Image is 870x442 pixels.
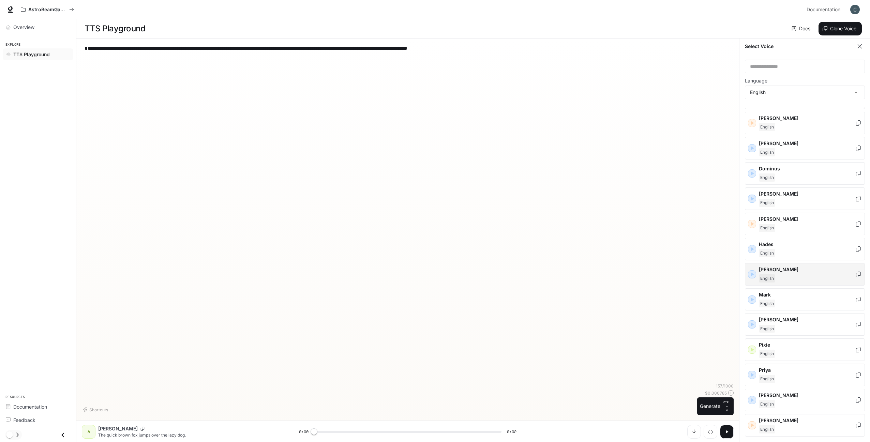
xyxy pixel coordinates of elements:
button: Copy Voice ID [855,297,862,302]
span: English [759,375,775,383]
p: [PERSON_NAME] [759,392,855,399]
button: Copy Voice ID [855,146,862,151]
p: [PERSON_NAME] [759,417,855,424]
button: Copy Voice ID [855,347,862,352]
span: English [759,350,775,358]
span: 0:02 [507,428,516,435]
p: Priya [759,367,855,374]
span: English [759,123,775,131]
span: English [759,148,775,156]
span: English [759,173,775,182]
p: [PERSON_NAME] [759,316,855,323]
p: [PERSON_NAME] [759,140,855,147]
button: Copy Voice ID [855,397,862,403]
p: AstroBeamGame [28,7,66,13]
p: Language [745,78,767,83]
span: TTS Playground [13,51,50,58]
span: English [759,249,775,257]
p: Mark [759,291,855,298]
p: [PERSON_NAME] [759,266,855,273]
button: Copy Voice ID [855,372,862,378]
p: [PERSON_NAME] [759,190,855,197]
h1: TTS Playground [85,22,145,35]
p: ⏎ [723,400,731,412]
span: English [759,425,775,433]
span: Dark mode toggle [6,431,13,438]
span: Documentation [13,403,47,410]
button: All workspaces [18,3,77,16]
button: Copy Voice ID [855,246,862,252]
p: CTRL + [723,400,731,408]
button: Copy Voice ID [855,322,862,327]
span: English [759,300,775,308]
a: Docs [790,22,813,35]
span: English [759,400,775,408]
span: English [759,274,775,283]
span: Documentation [807,5,840,14]
button: Copy Voice ID [855,423,862,428]
a: Documentation [3,401,73,413]
span: English [759,224,775,232]
div: English [745,86,865,99]
button: Inspect [704,425,717,439]
p: Pixie [759,341,855,348]
p: Hades [759,241,855,248]
button: Copy Voice ID [855,171,862,176]
a: Feedback [3,414,73,426]
button: Clone Voice [819,22,862,35]
span: 0:00 [299,428,309,435]
p: $ 0.000785 [705,390,727,396]
button: Copy Voice ID [138,427,147,431]
span: English [759,199,775,207]
div: A [83,426,94,437]
a: TTS Playground [3,48,73,60]
span: Overview [13,24,34,31]
a: Overview [3,21,73,33]
a: Documentation [804,3,845,16]
button: GenerateCTRL +⏎ [697,397,734,415]
button: Download audio [687,425,701,439]
p: [PERSON_NAME] [759,216,855,223]
p: [PERSON_NAME] [98,425,138,432]
span: English [759,325,775,333]
img: User avatar [850,5,860,14]
span: Feedback [13,416,35,424]
button: User avatar [848,3,862,16]
button: Copy Voice ID [855,120,862,126]
p: The quick brown fox jumps over the lazy dog. [98,432,283,438]
p: [PERSON_NAME] [759,115,855,122]
button: Copy Voice ID [855,196,862,201]
button: Copy Voice ID [855,221,862,227]
button: Close drawer [55,428,71,442]
p: Dominus [759,165,855,172]
button: Copy Voice ID [855,272,862,277]
button: Shortcuts [82,404,111,415]
p: 157 / 1000 [716,383,734,389]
